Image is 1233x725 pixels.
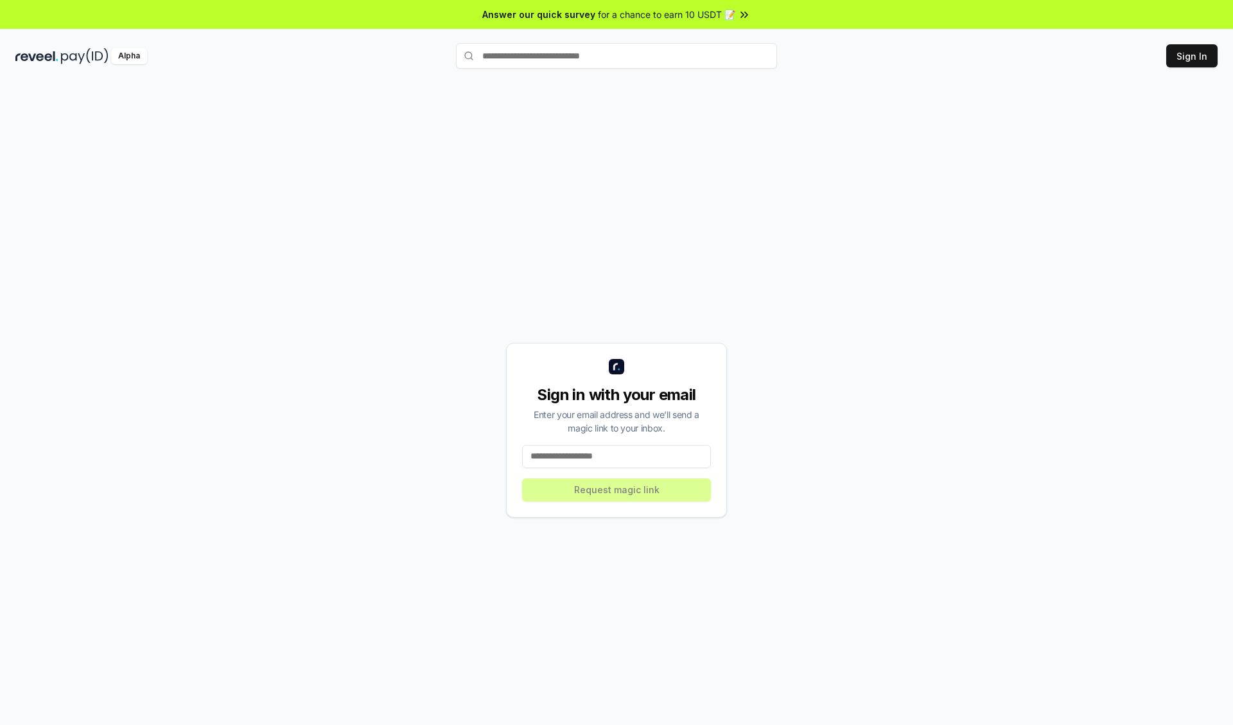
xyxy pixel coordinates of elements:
div: Sign in with your email [522,385,711,405]
img: reveel_dark [15,48,58,64]
span: for a chance to earn 10 USDT 📝 [598,8,735,21]
img: pay_id [61,48,109,64]
div: Alpha [111,48,147,64]
img: logo_small [609,359,624,374]
span: Answer our quick survey [482,8,595,21]
div: Enter your email address and we’ll send a magic link to your inbox. [522,408,711,435]
button: Sign In [1166,44,1218,67]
